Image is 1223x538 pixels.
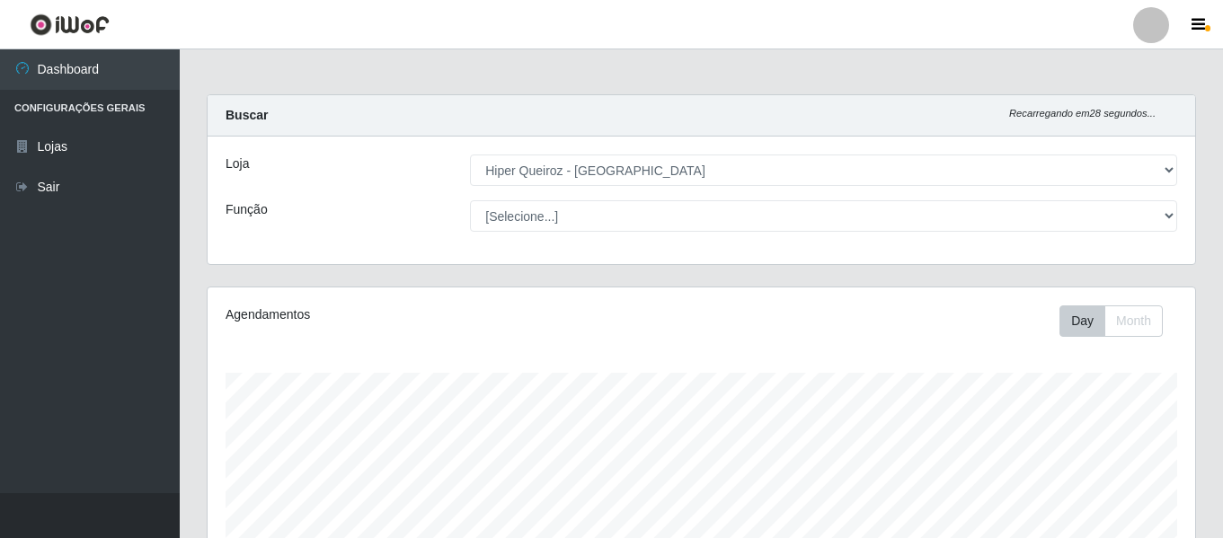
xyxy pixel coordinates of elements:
[226,108,268,122] strong: Buscar
[30,13,110,36] img: CoreUI Logo
[226,200,268,219] label: Função
[1059,305,1177,337] div: Toolbar with button groups
[1059,305,1163,337] div: First group
[226,154,249,173] label: Loja
[1009,108,1156,119] i: Recarregando em 28 segundos...
[1059,305,1105,337] button: Day
[226,305,607,324] div: Agendamentos
[1104,305,1163,337] button: Month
